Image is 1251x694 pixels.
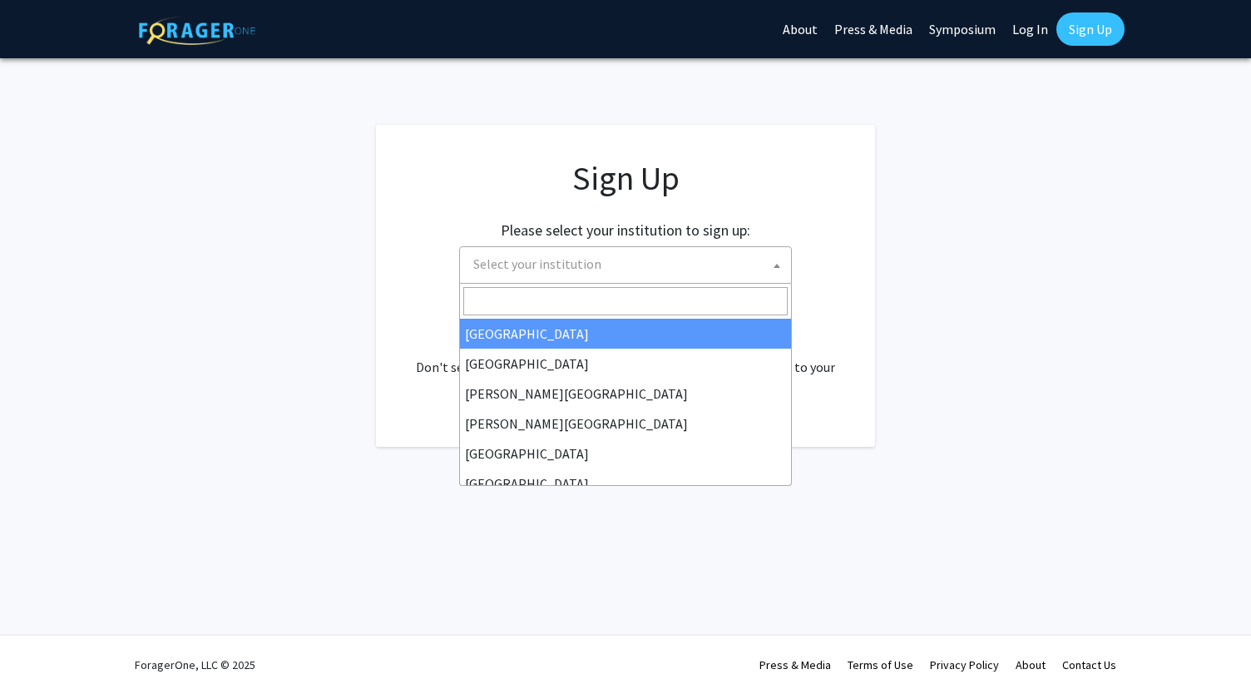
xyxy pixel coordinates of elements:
span: Select your institution [459,246,792,284]
img: ForagerOne Logo [139,16,255,45]
li: [GEOGRAPHIC_DATA] [460,439,791,468]
li: [PERSON_NAME][GEOGRAPHIC_DATA] [460,379,791,409]
a: Contact Us [1062,657,1116,672]
a: Sign Up [1056,12,1125,46]
a: About [1016,657,1046,672]
li: [PERSON_NAME][GEOGRAPHIC_DATA] [460,409,791,439]
iframe: Chat [12,619,71,682]
div: ForagerOne, LLC © 2025 [135,636,255,694]
li: [GEOGRAPHIC_DATA] [460,349,791,379]
span: Select your institution [473,255,601,272]
a: Press & Media [759,657,831,672]
h2: Please select your institution to sign up: [501,221,750,240]
li: [GEOGRAPHIC_DATA] [460,468,791,498]
div: Already have an account? . Don't see your institution? about bringing ForagerOne to your institut... [409,317,842,397]
input: Search [463,287,788,315]
span: Select your institution [467,247,791,281]
li: [GEOGRAPHIC_DATA] [460,319,791,349]
h1: Sign Up [409,158,842,198]
a: Terms of Use [848,657,913,672]
a: Privacy Policy [930,657,999,672]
